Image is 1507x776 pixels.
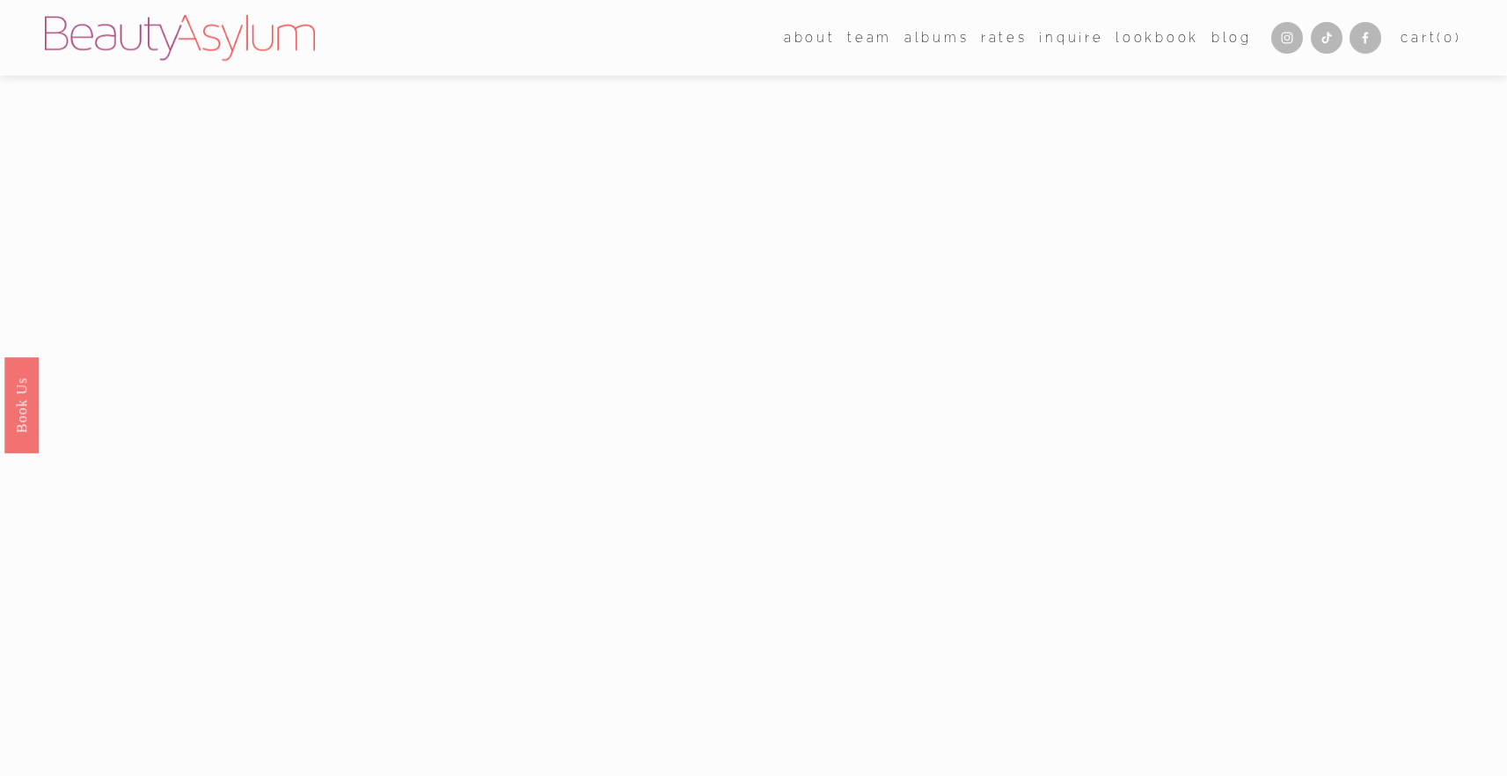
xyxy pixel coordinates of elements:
a: Rates [981,25,1028,51]
img: Beauty Asylum | Bridal Hair &amp; Makeup Charlotte &amp; Atlanta [45,15,315,61]
span: about [784,26,836,50]
a: Book Us [4,357,39,453]
a: Cart(0) [1401,26,1461,50]
a: Instagram [1271,22,1303,54]
a: Blog [1211,25,1252,51]
span: team [847,26,892,50]
a: Inquire [1039,25,1103,51]
a: TikTok [1311,22,1342,54]
a: folder dropdown [784,25,836,51]
span: ( ) [1437,30,1461,45]
a: Lookbook [1116,25,1199,51]
span: 0 [1444,30,1455,45]
a: albums [904,25,969,51]
a: folder dropdown [847,25,892,51]
a: Facebook [1350,22,1381,54]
